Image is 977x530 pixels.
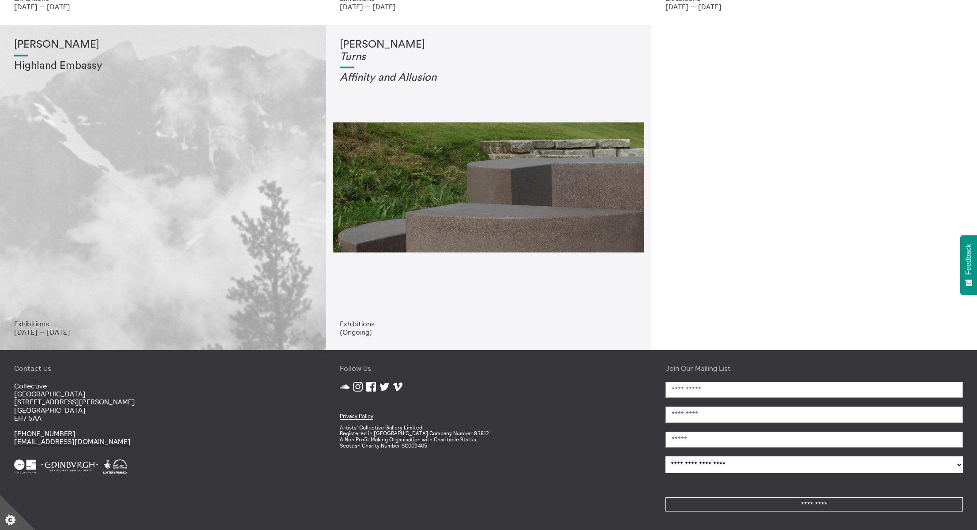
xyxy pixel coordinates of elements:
[14,3,312,11] p: [DATE] — [DATE]
[340,52,366,62] em: Turns
[14,382,312,422] p: Collective [GEOGRAPHIC_DATA] [STREET_ADDRESS][PERSON_NAME] [GEOGRAPHIC_DATA] EH7 5AA
[340,39,637,63] h1: [PERSON_NAME]
[340,364,637,372] h4: Follow Us
[14,320,312,328] p: Exhibitions
[14,60,312,72] h2: Highland Embassy
[14,364,312,372] h4: Contact Us
[326,25,651,350] a: Turns2 [PERSON_NAME]Turns Affinity and Allusion Exhibitions (Ongoing)
[965,244,973,275] span: Feedback
[665,364,963,372] h4: Join Our Mailing List
[425,72,436,83] em: on
[14,39,312,51] h1: [PERSON_NAME]
[14,437,131,446] a: [EMAIL_ADDRESS][DOMAIN_NAME]
[340,3,637,11] p: [DATE] — [DATE]
[340,320,637,328] p: Exhibitions
[340,328,637,336] p: (Ongoing)
[41,459,98,474] img: City Of Edinburgh Council White
[103,459,127,474] img: Heritage Lottery Fund
[340,413,373,420] a: Privacy Policy
[960,235,977,295] button: Feedback - Show survey
[14,328,312,336] p: [DATE] — [DATE]
[14,429,312,446] p: [PHONE_NUMBER]
[340,425,637,449] p: Artists' Collective Gallery Limited Registered in [GEOGRAPHIC_DATA] Company Number 93812 A Non Pr...
[665,3,963,11] p: [DATE] — [DATE]
[340,72,425,83] em: Affinity and Allusi
[14,459,36,474] img: Creative Scotland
